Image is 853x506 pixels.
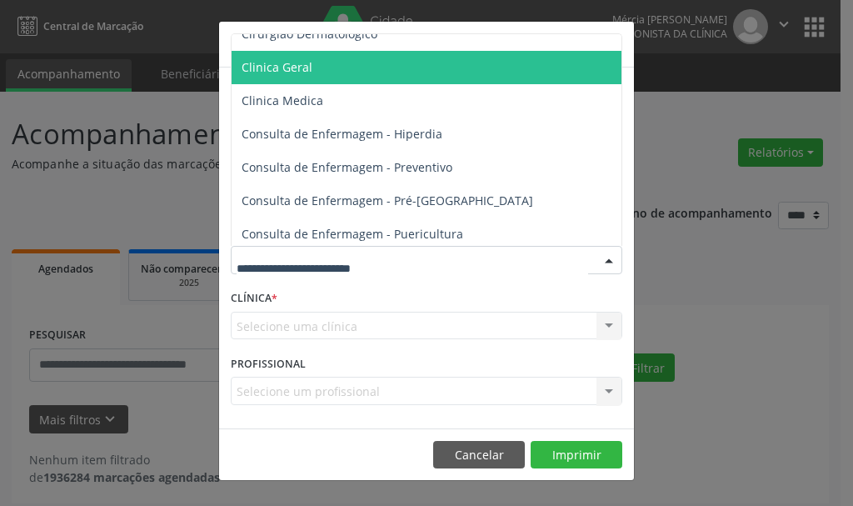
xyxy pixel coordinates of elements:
span: Clinica Medica [242,93,323,108]
span: Cirurgião Dermatológico [242,26,377,42]
span: Consulta de Enfermagem - Hiperdia [242,126,442,142]
h5: Relatório de agendamentos [231,33,422,55]
button: Imprimir [531,441,622,469]
button: Close [601,22,634,63]
label: PROFISSIONAL [231,351,306,377]
button: Cancelar [433,441,525,469]
span: Clinica Geral [242,59,312,75]
span: Consulta de Enfermagem - Preventivo [242,159,452,175]
span: Consulta de Enfermagem - Puericultura [242,226,463,242]
label: CLÍNICA [231,286,277,312]
span: Consulta de Enfermagem - Pré-[GEOGRAPHIC_DATA] [242,193,533,208]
